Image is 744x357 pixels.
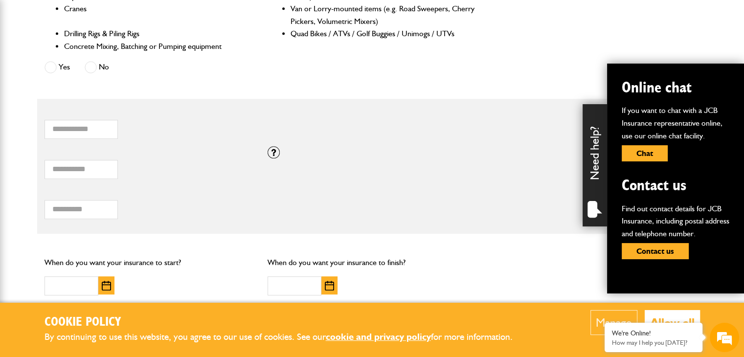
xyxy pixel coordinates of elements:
li: Cranes [64,2,249,27]
p: If you want to chat with a JCB Insurance representative online, use our online chat facility. [622,104,729,142]
em: Start Chat [133,281,178,294]
label: No [85,61,109,73]
input: Enter your last name [13,90,179,112]
p: Find out contact details for JCB Insurance, including postal address and telephone number. [622,202,729,240]
li: Concrete Mixing, Batching or Pumping equipment [64,40,249,53]
li: Van or Lorry-mounted items (e.g. Road Sweepers, Cherry Pickers, Volumetric Mixers) [291,2,476,27]
button: Contact us [622,243,689,259]
img: Choose date [325,281,334,290]
p: When do you want your insurance to start? [45,256,253,269]
label: Yes [45,61,70,73]
textarea: Type your message and hit 'Enter' [13,177,179,272]
img: Choose date [102,281,111,290]
p: By continuing to use this website, you agree to our use of cookies. See our for more information. [45,330,529,345]
li: Quad Bikes / ATVs / Golf Buggies / Unimogs / UTVs [291,27,476,40]
div: Chat with us now [51,55,164,67]
button: Manage [590,310,637,335]
input: Enter your email address [13,119,179,141]
div: We're Online! [612,329,695,337]
h2: Cookie Policy [45,315,529,330]
h2: Online chat [622,78,729,97]
h2: Contact us [622,176,729,195]
input: Enter your phone number [13,148,179,170]
button: Chat [622,145,668,161]
p: How may I help you today? [612,339,695,346]
img: d_20077148190_company_1631870298795_20077148190 [17,54,41,68]
p: When do you want your insurance to finish? [268,256,476,269]
a: cookie and privacy policy [326,331,431,342]
div: Need help? [583,104,607,226]
div: Minimize live chat window [160,5,184,28]
button: Allow all [645,310,700,335]
li: Drilling Rigs & Piling Rigs [64,27,249,40]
